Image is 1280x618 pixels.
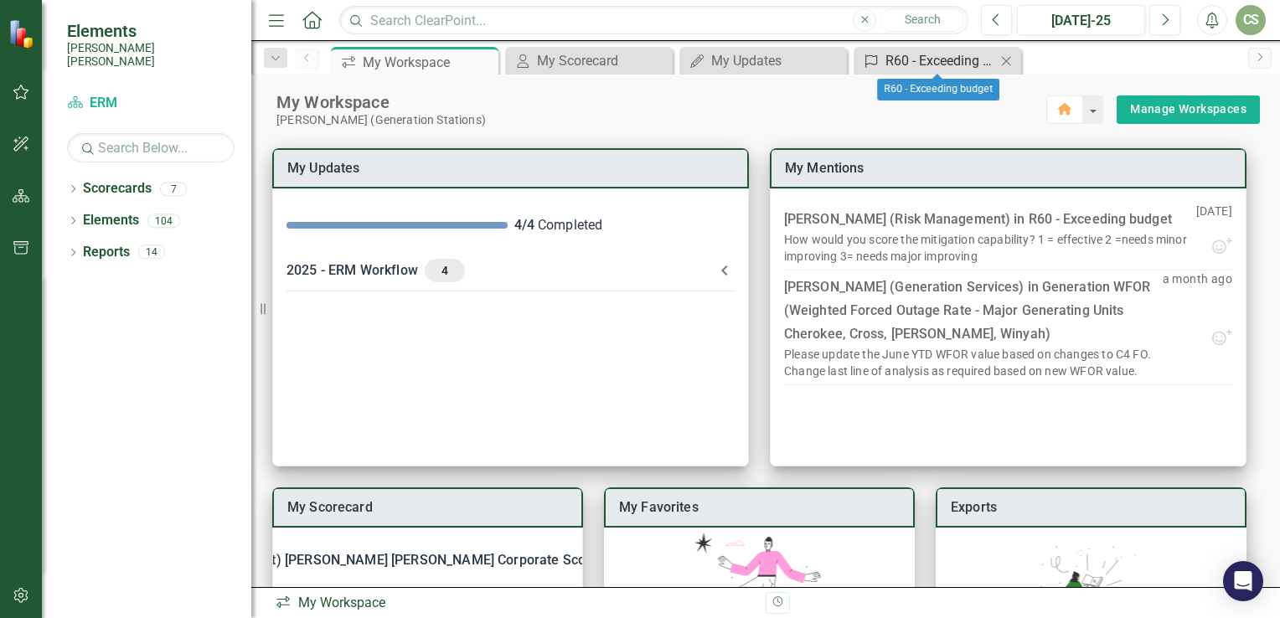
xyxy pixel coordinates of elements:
a: My Updates [287,160,360,176]
a: Scorecards [83,179,152,198]
a: Elements [83,211,139,230]
a: Reports [83,243,130,262]
a: My Favorites [619,499,699,515]
div: [PERSON_NAME] (Generation Services) in [784,276,1163,346]
div: Open Intercom Messenger [1223,561,1263,601]
a: ERM [67,94,235,113]
div: How would you score the mitigation capability? 1 = effective 2 =needs minor improving 3= needs ma... [784,231,1196,265]
span: 4 [431,263,458,278]
a: My Scorecard [509,50,668,71]
button: [DATE]-25 [1017,5,1145,35]
span: Search [905,13,941,26]
small: [PERSON_NAME] [PERSON_NAME] [67,41,235,69]
div: 4 / 4 [514,216,534,235]
a: Exports [951,499,997,515]
div: My Workspace [276,91,1046,113]
div: 2025 - ERM Workflow [286,259,715,282]
a: R60 - Exceeding budget [1029,211,1172,227]
div: 14 [138,245,165,260]
div: My Updates [711,50,843,71]
div: R60 - Exceeding budget [885,50,996,71]
div: My Workspace [363,52,494,73]
div: 2024 (Pilot) [PERSON_NAME] [PERSON_NAME] Corporate Scorecard [209,548,626,572]
a: Manage Workspaces [1130,99,1246,120]
input: Search Below... [67,133,235,162]
div: [PERSON_NAME] (Risk Management) in [784,208,1172,231]
button: Manage Workspaces [1117,95,1260,124]
button: Search [880,8,964,32]
a: Generation WFOR (Weighted Forced Outage Rate - Major Generating Units Cherokee, Cross, [PERSON_NA... [784,279,1150,342]
div: [DATE]-25 [1023,11,1139,31]
div: 7 [160,182,187,196]
a: My Updates [684,50,843,71]
img: ClearPoint Strategy [8,19,38,49]
button: CS [1236,5,1266,35]
p: a month ago [1163,270,1232,327]
div: split button [1117,95,1260,124]
a: My Scorecard [287,499,373,515]
div: Please update the June YTD WFOR value based on changes to C4 FO. Change last line of analysis as ... [784,346,1163,379]
a: R60 - Exceeding budget [858,50,996,71]
div: 2024 (Pilot) [PERSON_NAME] [PERSON_NAME] Corporate Scorecard [273,542,582,579]
p: [DATE] [1196,203,1232,236]
div: 104 [147,214,180,228]
a: My Mentions [785,160,865,176]
div: My Scorecard [537,50,668,71]
div: My Workspace [275,594,753,613]
span: Elements [67,21,235,41]
div: [PERSON_NAME] (Generation Stations) [276,113,1046,127]
input: Search ClearPoint... [339,6,968,35]
div: Completed [514,216,735,235]
div: 2025 - ERM Workflow4 [273,249,748,292]
div: R60 - Exceeding budget [877,79,999,100]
